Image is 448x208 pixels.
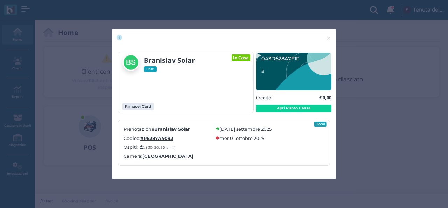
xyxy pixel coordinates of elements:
a: Branislav Solar Hotel [122,54,212,72]
label: Codice: [124,135,211,142]
button: Rimuovi Card [122,103,154,110]
b: #R628YA4092 [140,136,173,141]
b: Branislav Solar [154,127,190,132]
div: Hotel [314,122,327,127]
img: Branislav Solar [122,54,139,71]
span: × [326,34,331,43]
small: ( 30, 30, 30 anni) [146,145,175,150]
label: [DATE] settembre 2025 [219,126,272,133]
button: Apri Punto Cassa [256,105,331,112]
b: [GEOGRAPHIC_DATA] [142,153,194,160]
label: Ospiti: [124,144,211,150]
label: Prenotazione [124,126,211,133]
h5: Credito: [256,95,272,100]
a: #R628YA4092 [140,135,173,142]
label: mer 01 ottobre 2025 [219,135,264,142]
label: Camera: [124,153,194,160]
text: 043D628A7F1D91 [261,55,305,62]
b: In Casa [233,54,249,61]
span: Hotel [144,66,157,72]
b: € 0,00 [319,94,331,101]
b: Branislav Solar [144,55,195,65]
